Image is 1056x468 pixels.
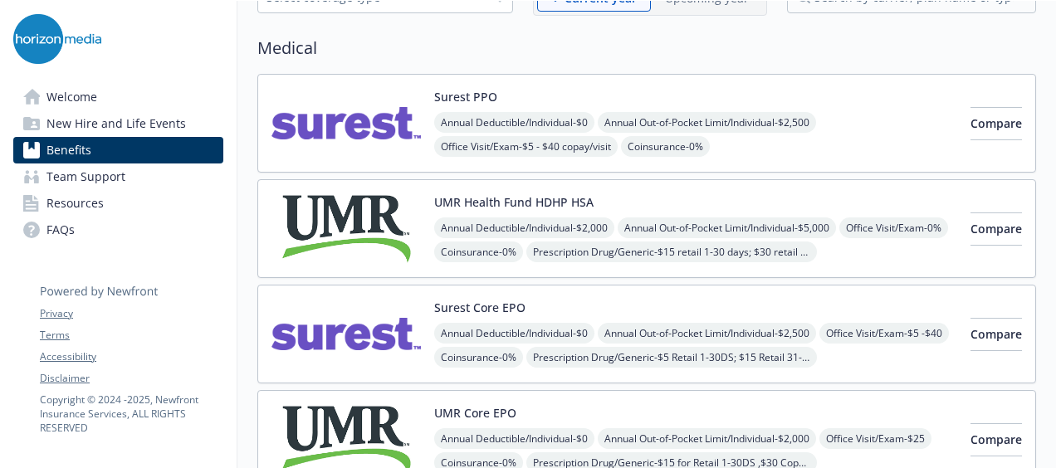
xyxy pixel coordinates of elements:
span: Prescription Drug/Generic - $15 retail 1-30 days; $30 retail 31-90 days [526,241,817,262]
span: Annual Out-of-Pocket Limit/Individual - $2,500 [598,112,816,133]
a: Terms [40,328,222,343]
a: FAQs [13,217,223,243]
span: Compare [970,115,1022,131]
button: Surest Core EPO [434,299,526,316]
span: Team Support [46,163,125,190]
a: Welcome [13,84,223,110]
span: Annual Out-of-Pocket Limit/Individual - $2,000 [598,428,816,449]
h2: Medical [257,36,1036,61]
span: Office Visit/Exam - 0% [839,217,948,238]
button: Compare [970,107,1022,140]
span: Welcome [46,84,97,110]
img: UMR carrier logo [271,193,421,264]
button: Surest PPO [434,88,497,105]
span: Compare [970,326,1022,342]
span: Prescription Drug/Generic - $5 Retail 1-30DS; $15 Retail 31-90DS [526,347,817,368]
span: Office Visit/Exam - $5 - $40 copay/visit [434,136,618,157]
span: Office Visit/Exam - $5 -$40 [819,323,949,344]
a: Accessibility [40,349,222,364]
span: Annual Out-of-Pocket Limit/Individual - $2,500 [598,323,816,344]
span: Annual Deductible/Individual - $0 [434,428,594,449]
span: FAQs [46,217,75,243]
a: Disclaimer [40,371,222,386]
span: Resources [46,190,104,217]
span: Benefits [46,137,91,163]
span: Compare [970,431,1022,447]
button: Compare [970,212,1022,246]
p: Copyright © 2024 - 2025 , Newfront Insurance Services, ALL RIGHTS RESERVED [40,392,222,435]
a: Benefits [13,137,223,163]
a: Privacy [40,306,222,321]
button: UMR Health Fund HDHP HSA [434,193,594,211]
span: Annual Out-of-Pocket Limit/Individual - $5,000 [618,217,836,238]
button: Compare [970,423,1022,456]
span: Compare [970,221,1022,236]
a: Resources [13,190,223,217]
span: Annual Deductible/Individual - $0 [434,112,594,133]
span: Annual Deductible/Individual - $0 [434,323,594,344]
span: Coinsurance - 0% [621,136,710,157]
span: Coinsurance - 0% [434,347,523,368]
span: Annual Deductible/Individual - $2,000 [434,217,614,238]
img: Surest carrier logo [271,299,421,369]
img: Surest carrier logo [271,88,421,158]
span: Coinsurance - 0% [434,241,523,262]
button: Compare [970,318,1022,351]
span: Office Visit/Exam - $25 [819,428,931,449]
a: Team Support [13,163,223,190]
a: New Hire and Life Events [13,110,223,137]
span: New Hire and Life Events [46,110,186,137]
button: UMR Core EPO [434,404,516,422]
